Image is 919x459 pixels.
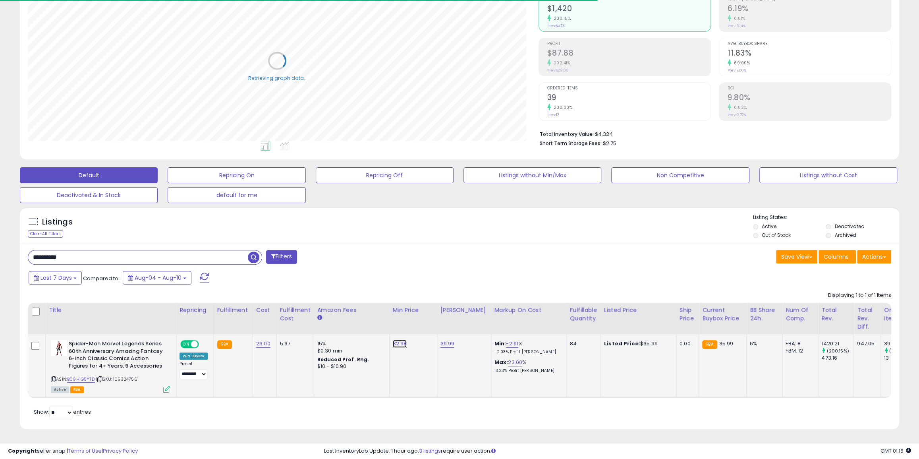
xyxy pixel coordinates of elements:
small: Prev: 13 [547,112,560,117]
span: Columns [824,253,849,261]
div: 1420.21 [821,340,853,347]
button: Deactivated & In Stock [20,187,158,203]
button: Last 7 Days [29,271,82,285]
div: Ship Price [680,306,695,323]
div: 6% [750,340,776,347]
button: Aug-04 - Aug-10 [123,271,191,285]
a: 3 listings [419,447,441,455]
b: Short Term Storage Fees: [540,140,602,147]
strong: Copyright [8,447,37,455]
div: Total Rev. [821,306,850,323]
div: Repricing [180,306,210,314]
div: Num of Comp. [786,306,815,323]
small: Prev: $29.06 [547,68,568,73]
p: 13.23% Profit [PERSON_NAME] [494,368,560,374]
div: BB Share 24h. [750,306,779,323]
div: Total Rev. Diff. [857,306,877,331]
span: Avg. Buybox Share [728,42,891,46]
small: Prev: 9.72% [728,112,746,117]
small: 0.82% [731,105,747,110]
span: All listings currently available for purchase on Amazon [51,386,69,393]
li: $4,324 [540,129,885,138]
div: 13 [884,354,916,362]
span: OFF [198,341,210,348]
h2: 9.80% [728,93,891,104]
div: Clear All Filters [28,230,63,238]
div: Last InventoryLab Update: 1 hour ago, require user action. [324,447,911,455]
span: Compared to: [83,275,120,282]
div: $10 - $10.90 [317,363,383,370]
small: (200%) [889,348,906,354]
span: | SKU: 1053247561 [96,376,139,382]
b: Total Inventory Value: [540,131,594,138]
div: Amazon Fees [317,306,386,314]
div: Current Buybox Price [702,306,743,323]
span: 2025-08-18 01:16 GMT [880,447,911,455]
h2: $87.88 [547,48,710,59]
span: ON [181,341,191,348]
small: Prev: 6.14% [728,23,745,28]
a: Terms of Use [68,447,102,455]
div: seller snap | | [8,447,138,455]
div: 473.16 [821,354,853,362]
button: Repricing Off [316,167,454,183]
div: Listed Price [604,306,673,314]
div: 0.00 [680,340,693,347]
label: Out of Stock [762,232,791,238]
a: Privacy Policy [103,447,138,455]
h2: $1,420 [547,4,710,15]
div: 947.05 [857,340,875,347]
small: FBA [702,340,717,349]
small: 69.00% [731,60,750,66]
small: Prev: 7.00% [728,68,746,73]
div: 5.37 [280,340,308,347]
div: Preset: [180,361,208,379]
h5: Listings [42,217,73,228]
div: Min Price [393,306,434,314]
div: Retrieving graph data.. [248,74,306,81]
p: Listing States: [753,214,899,221]
div: % [494,359,560,374]
a: 32.98 [393,340,407,348]
b: Listed Price: [604,340,640,347]
span: Profit [547,42,710,46]
div: Fulfillment [217,306,249,314]
a: -2.91 [506,340,518,348]
div: Ordered Items [884,306,913,323]
button: Columns [819,250,856,263]
label: Active [762,223,776,230]
h2: 39 [547,93,710,104]
a: 23.00 [508,358,522,366]
div: FBA: 8 [786,340,812,347]
button: Listings without Cost [759,167,897,183]
div: 84 [570,340,595,347]
h2: 6.19% [728,4,891,15]
div: $35.99 [604,340,670,347]
button: Non Competitive [611,167,749,183]
small: FBA [217,340,232,349]
small: 0.81% [731,15,745,21]
div: Fulfillable Quantity [570,306,597,323]
div: FBM: 12 [786,347,812,354]
div: Win BuyBox [180,352,208,360]
small: 202.41% [551,60,571,66]
span: $2.75 [603,139,616,147]
label: Deactivated [834,223,864,230]
span: FBA [70,386,84,393]
div: Markup on Cost [494,306,563,314]
button: Save View [776,250,817,263]
div: [PERSON_NAME] [440,306,488,314]
small: 200.00% [551,105,573,110]
span: Show: entries [34,408,91,416]
small: Amazon Fees. [317,314,322,321]
div: 39 [884,340,916,347]
h2: 11.83% [728,48,891,59]
b: Max: [494,358,508,366]
button: Filters [266,250,297,264]
span: 35.99 [719,340,734,347]
span: Aug-04 - Aug-10 [135,274,181,282]
span: ROI [728,86,891,91]
span: Last 7 Days [41,274,72,282]
b: Min: [494,340,506,347]
button: Listings without Min/Max [463,167,601,183]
